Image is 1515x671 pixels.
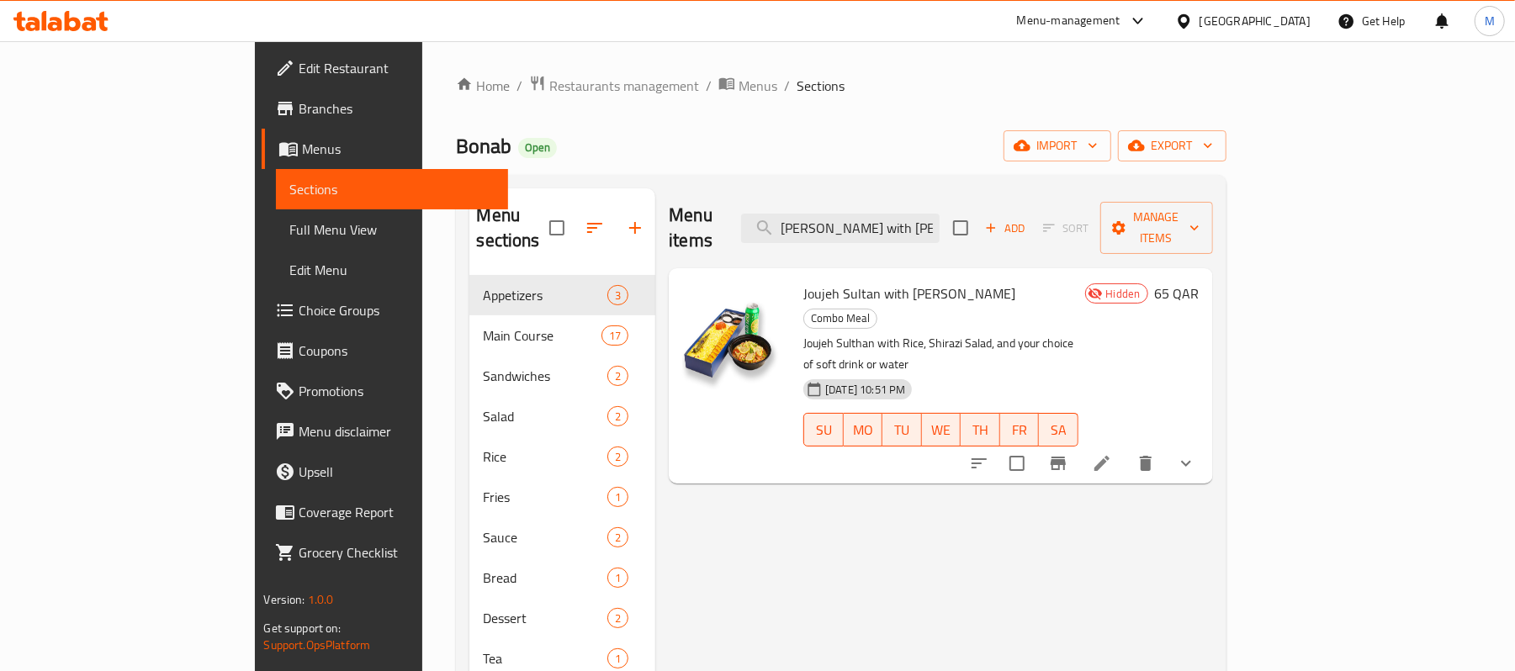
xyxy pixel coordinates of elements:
[1100,202,1213,254] button: Manage items
[1017,11,1120,31] div: Menu-management
[469,396,655,436] div: Salad2
[615,208,655,248] button: Add section
[607,366,628,386] div: items
[1166,443,1206,483] button: show more
[1032,215,1100,241] span: Select section first
[978,215,1032,241] button: Add
[299,341,495,361] span: Coupons
[262,48,508,88] a: Edit Restaurant
[1126,443,1166,483] button: delete
[929,418,955,442] span: WE
[262,290,508,330] a: Choice Groups
[302,139,495,159] span: Menus
[262,532,508,573] a: Grocery Checklist
[456,75,1226,97] nav: breadcrumb
[483,568,607,588] span: Bread
[961,413,1000,446] button: TH
[299,381,495,401] span: Promotions
[669,203,720,253] h2: Menu items
[276,250,508,290] a: Edit Menu
[602,328,628,344] span: 17
[922,413,961,446] button: WE
[483,285,607,305] span: Appetizers
[1099,286,1147,302] span: Hidden
[803,333,1078,375] p: Joujeh Sulthan with Rice, Shirazi Salad, and your choice of soft drink or water
[262,411,508,452] a: Menu disclaimer
[1017,135,1098,156] span: import
[483,608,607,628] span: Dessert
[818,382,912,398] span: [DATE] 10:51 PM
[741,214,940,243] input: search
[978,215,1032,241] span: Add item
[299,502,495,522] span: Coverage Report
[549,76,699,96] span: Restaurants management
[607,446,628,467] div: items
[967,418,993,442] span: TH
[607,285,628,305] div: items
[959,443,999,483] button: sort-choices
[262,452,508,492] a: Upsell
[983,219,1028,238] span: Add
[850,418,877,442] span: MO
[1176,453,1196,473] svg: Show Choices
[469,598,655,638] div: Dessert2
[262,492,508,532] a: Coverage Report
[682,282,790,389] img: Joujeh Sultan with Rice Combo Meal
[739,76,777,96] span: Menus
[608,288,628,304] span: 3
[516,76,522,96] li: /
[1118,130,1226,161] button: export
[784,76,790,96] li: /
[518,140,557,155] span: Open
[608,610,628,626] span: 2
[882,413,922,446] button: TU
[607,568,628,588] div: items
[608,489,628,505] span: 1
[608,449,628,465] span: 2
[1155,282,1200,305] h6: 65 QAR
[276,169,508,209] a: Sections
[476,203,549,253] h2: Menu sections
[289,260,495,280] span: Edit Menu
[1039,413,1078,446] button: SA
[1000,413,1040,446] button: FR
[263,589,305,610] span: Version:
[1114,207,1200,249] span: Manage items
[706,76,712,96] li: /
[262,129,508,169] a: Menus
[608,368,628,384] span: 2
[518,138,557,158] div: Open
[299,421,495,441] span: Menu disclaimer
[608,651,628,667] span: 1
[607,487,628,507] div: items
[263,634,370,656] a: Support.OpsPlatform
[483,406,607,426] span: Salad
[889,418,915,442] span: TU
[529,75,699,97] a: Restaurants management
[262,88,508,129] a: Branches
[299,462,495,482] span: Upsell
[308,589,334,610] span: 1.0.0
[483,446,607,467] span: Rice
[1092,453,1112,473] a: Edit menu item
[844,413,883,446] button: MO
[483,527,607,547] span: Sauce
[608,409,628,425] span: 2
[943,210,978,246] span: Select section
[469,315,655,356] div: Main Course17
[1004,130,1111,161] button: import
[803,413,843,446] button: SU
[299,58,495,78] span: Edit Restaurant
[469,436,655,477] div: Rice2
[804,309,877,328] span: Combo Meal
[483,366,607,386] span: Sandwiches
[483,648,607,668] span: Tea
[469,477,655,517] div: Fries1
